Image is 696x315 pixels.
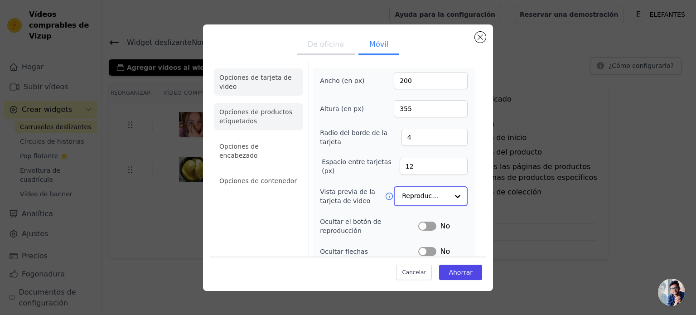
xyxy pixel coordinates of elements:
div: Chat abierto [658,279,685,306]
font: Radio del borde de la tarjeta [320,129,387,145]
font: Opciones de encabezado [219,143,259,159]
font: No [440,222,450,230]
font: Opciones de contenedor [219,177,297,184]
font: Móvil [369,40,388,48]
font: Vista previa de la tarjeta de video [320,188,375,204]
font: Ocultar flechas [320,248,368,255]
font: Cancelar [402,269,426,276]
font: No [440,247,450,256]
font: Ancho (en px) [320,77,364,84]
font: Altura (en px) [320,105,364,112]
font: De oficina [308,40,344,48]
font: Ocultar el botón de reproducción [320,218,381,234]
font: Opciones de tarjeta de video [219,74,292,90]
font: Espacio entre tarjetas (px) [322,158,391,174]
font: Opciones de productos etiquetados [219,108,292,125]
button: Cerrar modal [475,32,486,43]
font: Ahorrar [449,269,473,276]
